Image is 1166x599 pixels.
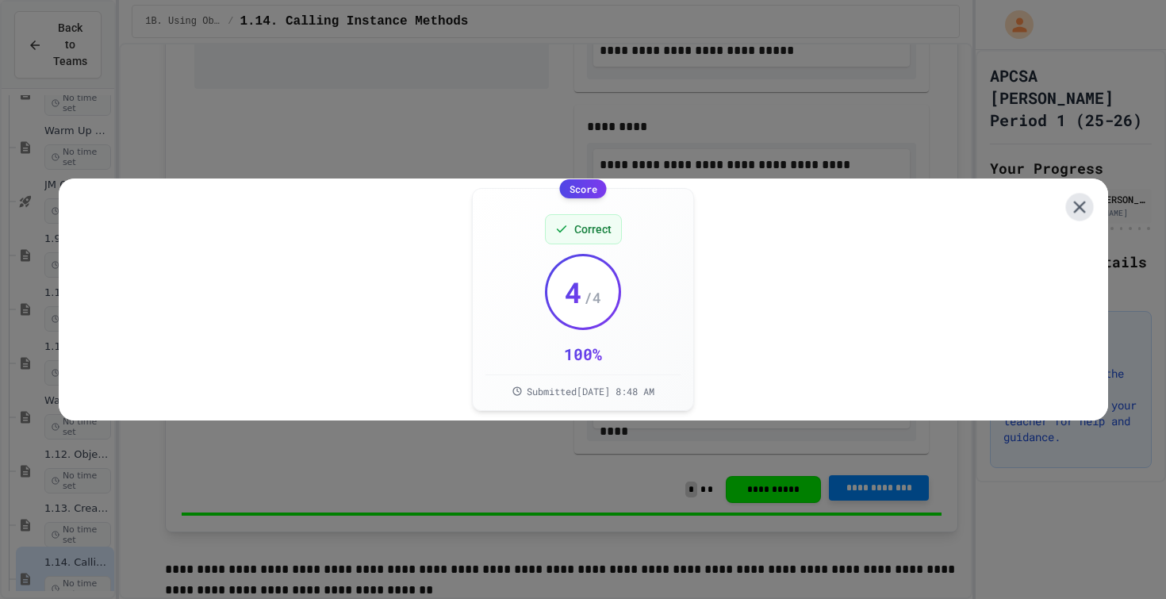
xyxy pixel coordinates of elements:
span: / 4 [584,286,601,309]
span: 4 [565,276,582,308]
div: Score [560,179,607,198]
span: Submitted [DATE] 8:48 AM [527,385,654,397]
div: 100 % [564,343,602,365]
span: Correct [574,221,612,237]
